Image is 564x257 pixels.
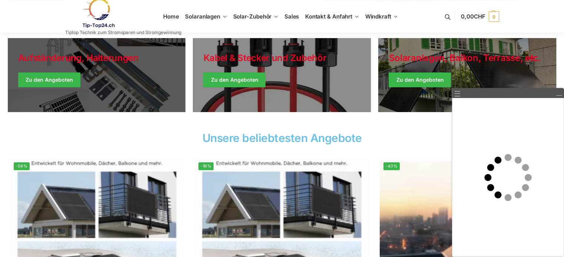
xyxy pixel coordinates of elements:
[185,13,220,20] span: Solaranlagen
[365,13,391,20] span: Windkraft
[305,13,352,20] span: Kontakt & Anfahrt
[454,90,461,98] a: ☰
[233,13,272,20] span: Solar-Zubehör
[489,11,499,22] span: 0
[8,132,557,143] h2: Unsere beliebtesten Angebote
[378,38,556,112] a: Winter Jackets
[452,98,564,257] iframe: Live Hilfe
[474,13,485,20] span: CHF
[193,38,371,112] a: Holiday Style
[461,13,485,20] span: 0,00
[284,13,299,20] span: Sales
[461,6,499,28] a: 0,00CHF 0
[65,30,181,35] p: Tiptop Technik zum Stromsparen und Stromgewinnung
[555,90,562,97] a: Minimieren/Wiederherstellen
[8,38,186,112] a: Holiday Style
